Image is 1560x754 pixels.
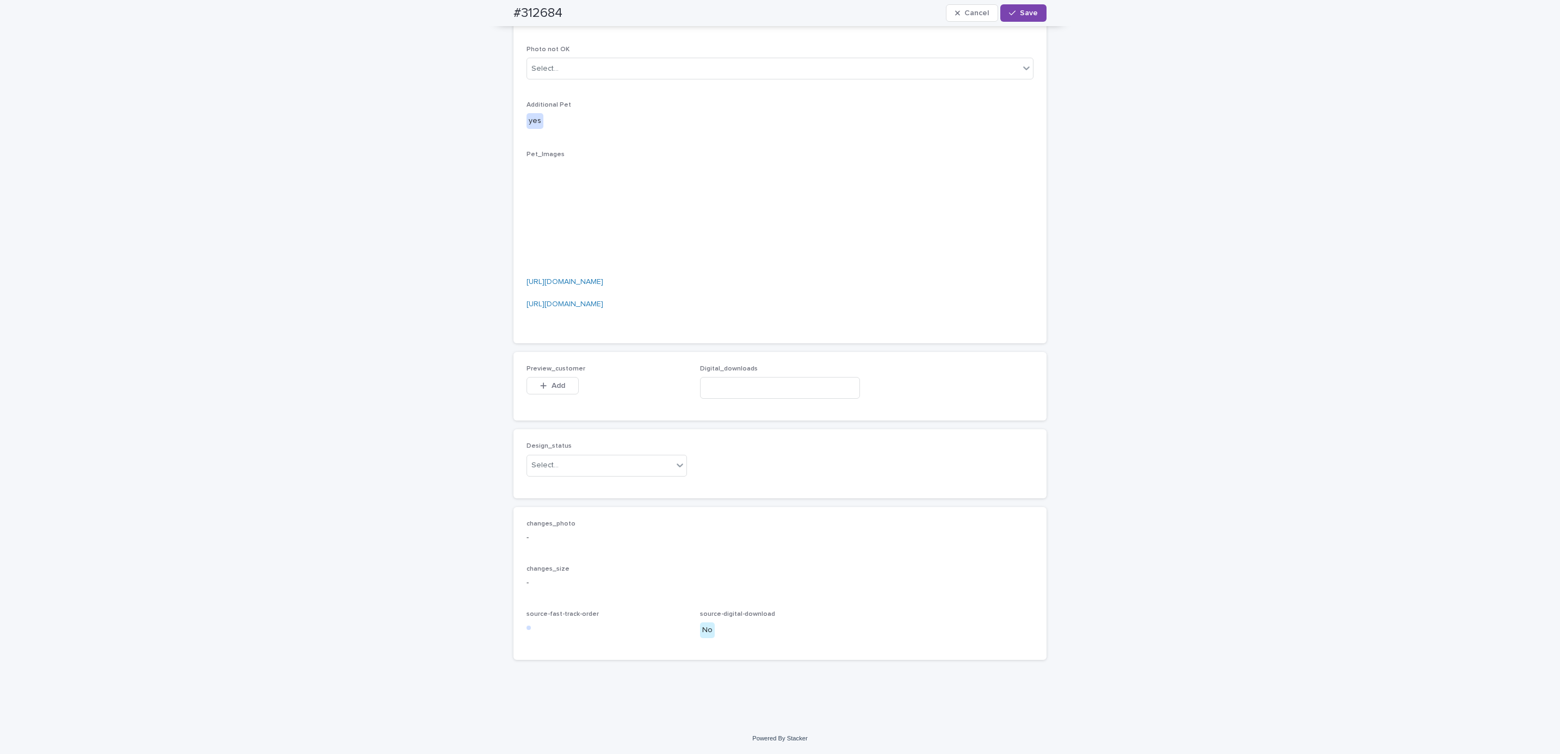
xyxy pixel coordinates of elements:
a: [URL][DOMAIN_NAME] [527,300,603,308]
span: source-digital-download [700,611,775,617]
span: Photo not OK [527,46,569,53]
div: Select... [531,63,559,75]
span: changes_size [527,566,569,572]
span: Preview_customer [527,366,585,372]
span: changes_photo [527,521,575,527]
div: yes [527,113,543,129]
p: - [527,532,1033,543]
span: Pet_Images [527,151,565,158]
span: Digital_downloads [700,366,758,372]
a: [URL][DOMAIN_NAME] [527,278,603,286]
span: source-fast-track-order [527,611,599,617]
button: Cancel [946,4,998,22]
button: Add [527,377,579,394]
button: Save [1000,4,1047,22]
span: Design_status [527,443,572,449]
h2: #312684 [513,5,562,21]
div: Select... [531,460,559,471]
span: Save [1020,9,1038,17]
span: Add [552,382,565,390]
div: No [700,622,715,638]
span: Additional Pet [527,102,571,108]
p: - [527,577,1033,589]
a: Powered By Stacker [752,735,807,741]
span: Cancel [964,9,989,17]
